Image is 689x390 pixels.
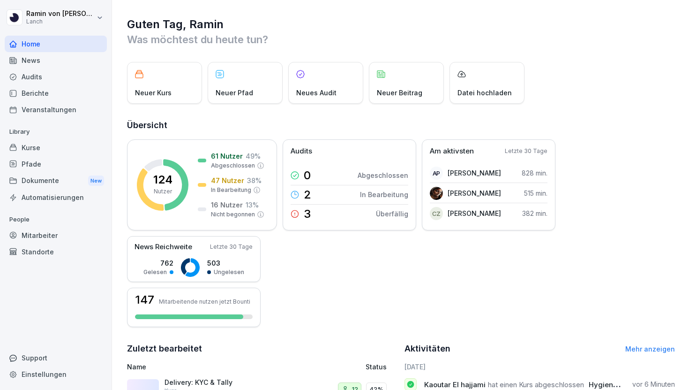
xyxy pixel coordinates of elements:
[360,190,408,199] p: In Bearbeitung
[127,119,675,132] h2: Übersicht
[430,167,443,180] div: AP
[522,208,547,218] p: 382 min.
[5,366,107,382] a: Einstellungen
[211,210,255,219] p: Nicht begonnen
[524,188,547,198] p: 515 min.
[291,146,312,157] p: Audits
[448,168,501,178] p: [PERSON_NAME]
[304,208,311,220] p: 3
[457,88,512,98] p: Datei hochladen
[5,85,107,101] a: Berichte
[448,208,501,218] p: [PERSON_NAME]
[304,189,311,200] p: 2
[210,243,253,251] p: Letzte 30 Tage
[5,156,107,172] a: Pfade
[376,209,408,219] p: Überfällig
[448,188,501,198] p: [PERSON_NAME]
[5,101,107,118] a: Veranstaltungen
[5,189,107,206] a: Automatisierungen
[127,32,675,47] p: Was möchtest du heute tun?
[5,139,107,156] a: Kurse
[430,146,474,157] p: Am aktivsten
[5,172,107,190] a: DokumenteNew
[505,147,547,155] p: Letzte 30 Tage
[5,350,107,366] div: Support
[135,294,154,306] h3: 147
[5,52,107,69] a: News
[5,36,107,52] a: Home
[366,362,387,372] p: Status
[207,258,244,268] p: 503
[26,18,95,25] p: Lanch
[216,88,253,98] p: Neuer Pfad
[5,172,107,190] div: Dokumente
[246,200,259,210] p: 13 %
[127,342,398,355] h2: Zuletzt bearbeitet
[5,69,107,85] a: Audits
[625,345,675,353] a: Mehr anzeigen
[522,168,547,178] p: 828 min.
[5,212,107,227] p: People
[211,186,251,194] p: In Bearbeitung
[211,161,255,170] p: Abgeschlossen
[5,244,107,260] a: Standorte
[404,362,675,372] h6: [DATE]
[153,174,172,185] p: 124
[143,258,173,268] p: 762
[88,176,104,186] div: New
[135,242,192,252] p: News Reichweite
[247,176,262,185] p: 38 %
[424,380,486,389] span: Kaoutar El hajjami
[404,342,450,355] h2: Aktivitäten
[26,10,95,18] p: Ramin von [PERSON_NAME]
[488,380,584,389] span: hat einen Kurs abgeschlossen
[214,268,244,276] p: Ungelesen
[211,176,244,185] p: 47 Nutzer
[165,378,258,387] p: Delivery: KYC & Tally
[5,227,107,244] a: Mitarbeiter
[154,187,172,196] p: Nutzer
[377,88,422,98] p: Neuer Beitrag
[127,17,675,32] h1: Guten Tag, Ramin
[211,200,243,210] p: 16 Nutzer
[135,88,172,98] p: Neuer Kurs
[246,151,261,161] p: 49 %
[143,268,167,276] p: Gelesen
[632,380,675,389] p: vor 6 Minuten
[5,124,107,139] p: Library
[304,170,311,181] p: 0
[358,170,408,180] p: Abgeschlossen
[159,298,250,305] p: Mitarbeitende nutzen jetzt Bounti
[127,362,292,372] p: Name
[211,151,243,161] p: 61 Nutzer
[430,207,443,220] div: CZ
[430,187,443,200] img: lbqg5rbd359cn7pzouma6c8b.png
[296,88,337,98] p: Neues Audit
